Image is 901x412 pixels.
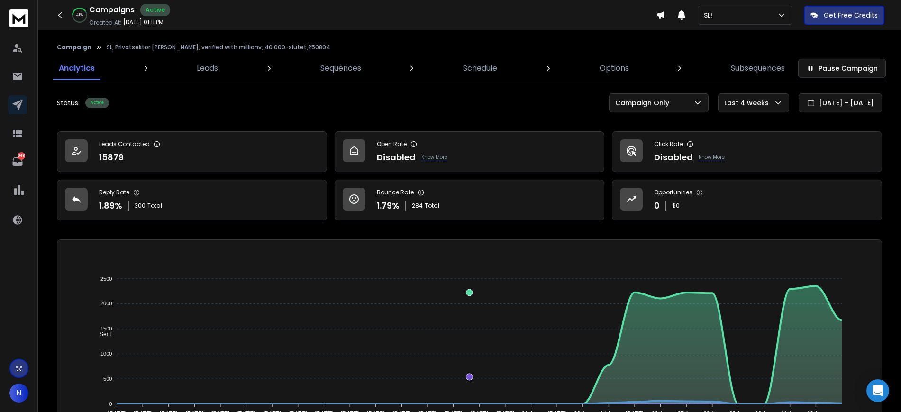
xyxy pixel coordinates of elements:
[320,63,361,74] p: Sequences
[377,140,407,148] p: Open Rate
[57,180,327,220] a: Reply Rate1.89%300Total
[463,63,497,74] p: Schedule
[123,18,164,26] p: [DATE] 01:11 PM
[99,140,150,148] p: Leads Contacted
[147,202,162,210] span: Total
[725,57,791,80] a: Subsequences
[107,44,330,51] p: SL, Privatsektor [PERSON_NAME], verified with millionv, 40 000-slutet,250804
[377,199,400,212] p: 1.79 %
[8,152,27,171] a: 948
[798,59,886,78] button: Pause Campaign
[615,98,673,108] p: Campaign Only
[99,189,129,196] p: Reply Rate
[799,93,882,112] button: [DATE] - [DATE]
[654,140,683,148] p: Click Rate
[53,57,100,80] a: Analytics
[92,331,111,338] span: Sent
[57,98,80,108] p: Status:
[866,379,889,402] div: Open Intercom Messenger
[99,199,122,212] p: 1.89 %
[9,384,28,403] button: N
[612,131,882,172] a: Click RateDisabledKnow More
[600,63,629,74] p: Options
[135,202,146,210] span: 300
[197,63,218,74] p: Leads
[724,98,773,108] p: Last 4 weeks
[457,57,503,80] a: Schedule
[85,98,109,108] div: Active
[672,202,680,210] p: $ 0
[377,151,416,164] p: Disabled
[315,57,367,80] a: Sequences
[100,326,112,331] tspan: 1500
[100,276,112,282] tspan: 2500
[9,9,28,27] img: logo
[612,180,882,220] a: Opportunities0$0
[89,19,121,27] p: Created At:
[140,4,170,16] div: Active
[57,44,91,51] button: Campaign
[594,57,635,80] a: Options
[412,202,423,210] span: 284
[109,401,112,407] tspan: 0
[421,154,447,161] p: Know More
[731,63,785,74] p: Subsequences
[699,154,725,161] p: Know More
[76,12,83,18] p: 41 %
[103,376,112,382] tspan: 500
[59,63,95,74] p: Analytics
[18,152,25,160] p: 948
[57,131,327,172] a: Leads Contacted15879
[191,57,224,80] a: Leads
[89,4,135,16] h1: Campaigns
[704,10,716,20] p: SL!
[99,151,124,164] p: 15879
[654,189,692,196] p: Opportunities
[100,301,112,307] tspan: 2000
[654,199,660,212] p: 0
[335,180,605,220] a: Bounce Rate1.79%284Total
[425,202,439,210] span: Total
[335,131,605,172] a: Open RateDisabledKnow More
[100,351,112,357] tspan: 1000
[824,10,878,20] p: Get Free Credits
[804,6,884,25] button: Get Free Credits
[654,151,693,164] p: Disabled
[377,189,414,196] p: Bounce Rate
